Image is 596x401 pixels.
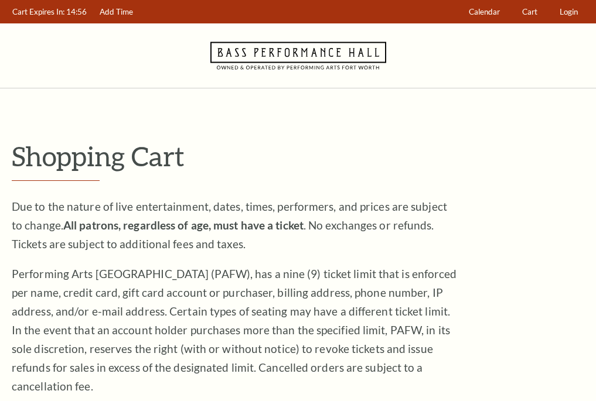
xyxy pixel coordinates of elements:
[469,7,500,16] span: Calendar
[66,7,87,16] span: 14:56
[517,1,543,23] a: Cart
[464,1,506,23] a: Calendar
[12,265,457,396] p: Performing Arts [GEOGRAPHIC_DATA] (PAFW), has a nine (9) ticket limit that is enforced per name, ...
[12,141,584,171] p: Shopping Cart
[12,7,64,16] span: Cart Expires In:
[560,7,578,16] span: Login
[94,1,139,23] a: Add Time
[12,200,447,251] span: Due to the nature of live entertainment, dates, times, performers, and prices are subject to chan...
[522,7,537,16] span: Cart
[554,1,584,23] a: Login
[63,218,304,232] strong: All patrons, regardless of age, must have a ticket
